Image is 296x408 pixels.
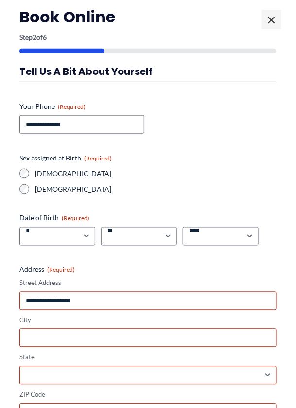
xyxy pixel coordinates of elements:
[19,265,75,275] legend: Address
[35,184,277,194] label: [DEMOGRAPHIC_DATA]
[19,102,277,111] label: Your Phone
[84,155,112,162] span: (Required)
[19,7,277,27] h2: Book Online
[19,279,277,288] label: Street Address
[33,33,36,41] span: 2
[35,169,277,178] label: [DEMOGRAPHIC_DATA]
[62,215,89,222] span: (Required)
[262,10,281,29] span: ×
[19,213,89,223] legend: Date of Birth
[19,65,277,78] h3: Tell us a bit about yourself
[58,103,86,110] span: (Required)
[19,34,277,41] p: Step of
[19,353,277,362] label: State
[47,266,75,274] span: (Required)
[43,33,47,41] span: 6
[19,390,277,400] label: ZIP Code
[19,153,112,163] legend: Sex assigned at Birth
[19,316,277,325] label: City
